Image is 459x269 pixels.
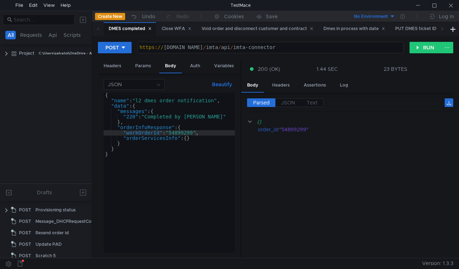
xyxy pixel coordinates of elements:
div: Drafts [37,188,52,197]
button: Beautify [209,80,235,89]
div: Undo [142,12,155,21]
div: POST [105,44,119,52]
div: Update PAD [36,239,62,250]
div: Body [241,79,264,93]
div: Dmes in process with date [323,25,385,33]
span: Version: 1.3.3 [422,258,453,269]
div: Project [19,48,34,59]
div: : [258,126,453,133]
button: Scripts [61,31,83,39]
input: Search... [14,16,70,24]
div: Assertions [298,79,332,92]
div: 23 BYTES [384,66,407,72]
button: Undo [125,11,160,22]
div: Close WFA [162,25,191,33]
div: Resend order id [36,228,69,238]
button: Api [46,31,59,39]
div: Message_DHCPRequestCompleted [36,216,109,227]
div: Redo [176,12,189,21]
button: No Environment [345,11,395,22]
div: Scratch 5 [36,250,56,261]
div: 1.44 SEC [317,66,338,72]
div: order_id [258,126,278,133]
span: POST [19,250,31,261]
div: Params [129,59,157,73]
div: Log In [439,12,454,21]
span: POST [19,228,31,238]
div: Headers [266,79,295,92]
div: Log [334,79,354,92]
button: POST [98,42,132,53]
button: Redo [160,11,194,22]
span: POST [19,205,31,215]
div: Body [159,59,182,73]
span: JSON [281,99,295,106]
button: RUN [410,42,441,53]
span: 200 (OK) [258,65,280,73]
div: No Environment [354,13,388,20]
div: Headers [98,59,127,73]
div: Save [266,14,278,19]
div: "54899299" [279,126,444,133]
div: Variables [208,59,240,73]
span: POST [19,216,31,227]
span: Parsed [253,99,270,106]
span: Text [307,99,317,106]
span: POST [19,239,31,250]
div: DMES completed [109,25,152,33]
div: PUT DMES ticket ID [395,25,443,33]
button: Create New [95,13,125,20]
div: Void order and disconnect customer and contract [202,25,313,33]
button: All [5,31,16,39]
button: Requests [18,31,44,39]
div: Provisioning status [36,205,76,215]
div: Cookies [224,12,244,21]
div: C:\Users\salvatoi\OneDrive - AMDOCS\Backup Folders\Documents\testmace\Project [39,48,184,59]
div: Auth [184,59,206,73]
div: {} [257,118,443,126]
